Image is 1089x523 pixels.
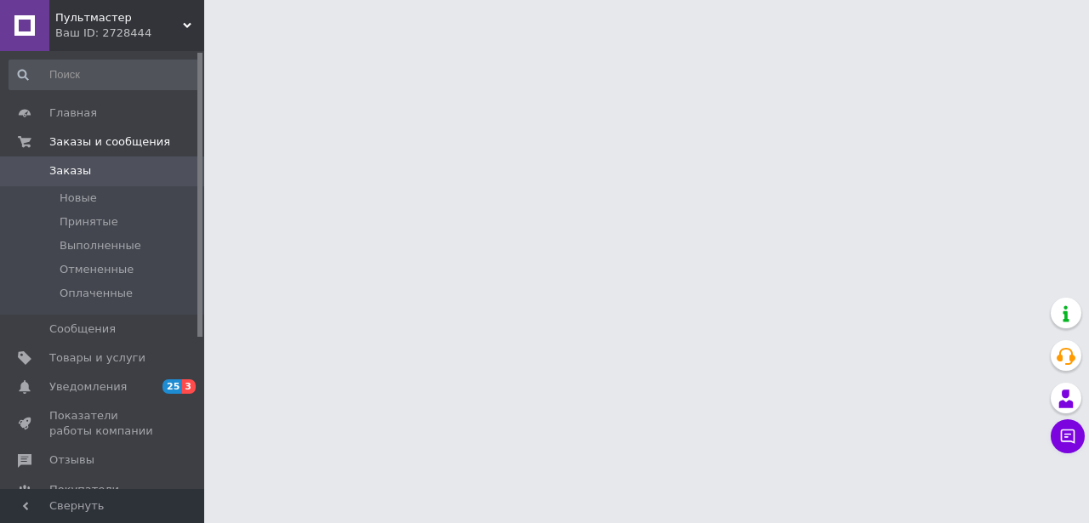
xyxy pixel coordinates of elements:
[49,452,94,468] span: Отзывы
[182,379,196,394] span: 3
[60,214,118,230] span: Принятые
[9,60,201,90] input: Поиск
[49,482,119,497] span: Покупатели
[49,163,91,179] span: Заказы
[49,321,116,337] span: Сообщения
[55,26,204,41] div: Ваш ID: 2728444
[49,134,170,150] span: Заказы и сообщения
[162,379,182,394] span: 25
[60,262,134,277] span: Отмененные
[60,286,133,301] span: Оплаченные
[49,379,127,395] span: Уведомления
[49,350,145,366] span: Товары и услуги
[49,105,97,121] span: Главная
[60,190,97,206] span: Новые
[55,10,183,26] span: Пультмастер
[49,408,157,439] span: Показатели работы компании
[60,238,141,253] span: Выполненные
[1051,419,1085,453] button: Чат с покупателем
